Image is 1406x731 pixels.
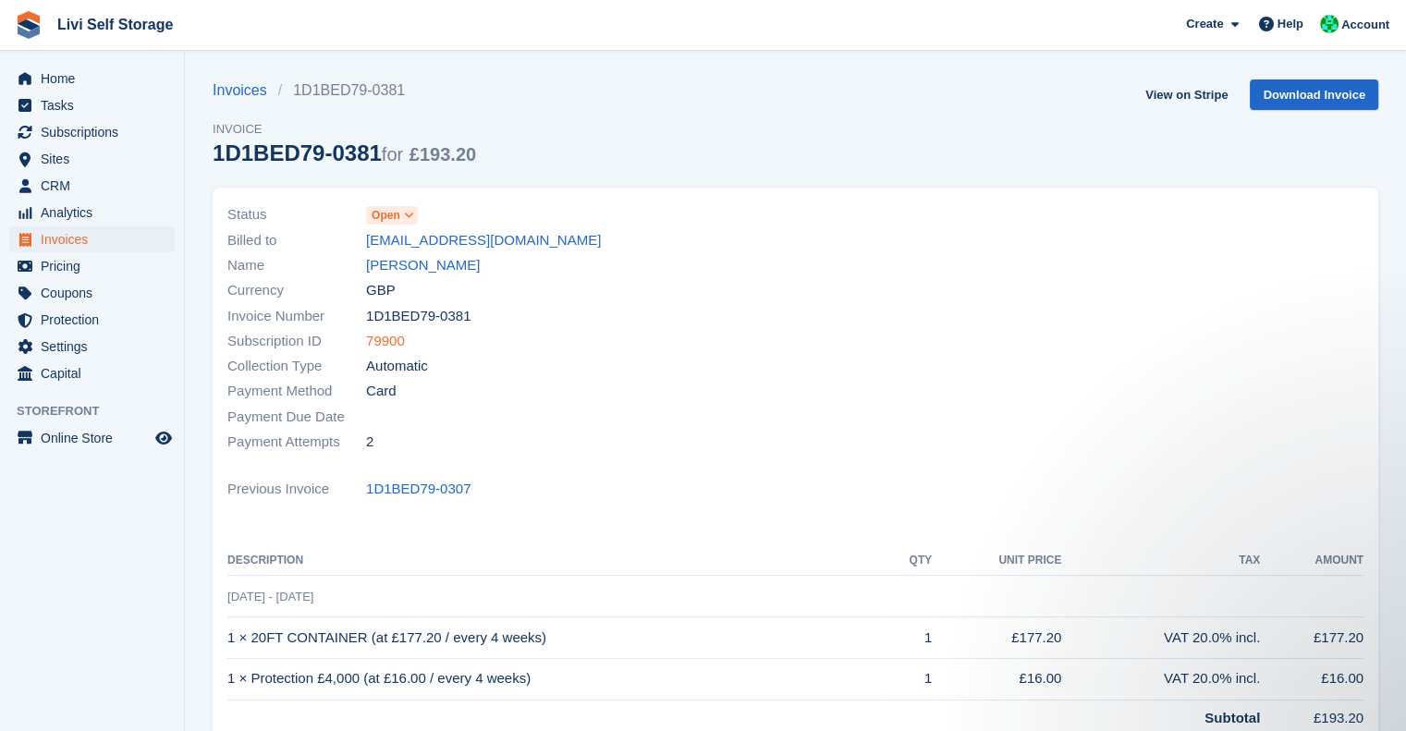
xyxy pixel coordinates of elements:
span: Storefront [17,402,184,420]
span: Payment Method [227,381,366,402]
td: £177.20 [932,617,1061,659]
span: 2 [366,432,373,453]
span: Analytics [41,200,152,225]
td: £16.00 [932,658,1061,700]
span: Payment Due Date [227,407,366,428]
img: stora-icon-8386f47178a22dfd0bd8f6a31ec36ba5ce8667c1dd55bd0f319d3a0aa187defe.svg [15,11,43,39]
th: QTY [885,546,932,576]
span: Subscriptions [41,119,152,145]
a: menu [9,226,175,252]
th: Description [227,546,885,576]
span: Invoices [41,226,152,252]
strong: Subtotal [1204,710,1260,725]
span: Open [372,207,400,224]
span: Card [366,381,397,402]
td: 1 × Protection £4,000 (at £16.00 / every 4 weeks) [227,658,885,700]
a: Preview store [153,427,175,449]
span: Invoice [213,120,476,139]
a: menu [9,425,175,451]
span: Home [41,66,152,91]
span: Coupons [41,280,152,306]
th: Unit Price [932,546,1061,576]
nav: breadcrumbs [213,79,476,102]
span: for [382,144,403,164]
span: Settings [41,334,152,359]
span: Automatic [366,356,428,377]
a: menu [9,200,175,225]
span: Pricing [41,253,152,279]
img: Joe Robertson [1320,15,1339,33]
span: GBP [366,280,396,301]
span: Help [1278,15,1303,33]
span: Previous Invoice [227,479,366,500]
td: 1 [885,658,932,700]
span: Online Store [41,425,152,451]
div: 1D1BED79-0381 [213,140,476,165]
span: Sites [41,146,152,172]
span: Create [1186,15,1223,33]
a: 79900 [366,331,405,352]
a: Invoices [213,79,278,102]
div: VAT 20.0% incl. [1061,627,1260,649]
span: CRM [41,173,152,199]
td: £16.00 [1260,658,1363,700]
span: Collection Type [227,356,366,377]
span: Account [1341,16,1389,34]
a: menu [9,173,175,199]
span: Status [227,204,366,225]
span: Name [227,255,366,276]
a: menu [9,119,175,145]
a: View on Stripe [1138,79,1235,110]
a: menu [9,146,175,172]
span: Invoice Number [227,306,366,327]
span: 1D1BED79-0381 [366,306,471,327]
a: [EMAIL_ADDRESS][DOMAIN_NAME] [366,230,601,251]
span: Currency [227,280,366,301]
a: menu [9,307,175,333]
a: menu [9,66,175,91]
span: Tasks [41,92,152,118]
th: Amount [1260,546,1363,576]
span: Capital [41,360,152,386]
a: menu [9,92,175,118]
span: £193.20 [410,144,476,164]
a: menu [9,360,175,386]
a: menu [9,253,175,279]
span: [DATE] - [DATE] [227,590,313,603]
th: Tax [1061,546,1260,576]
span: Payment Attempts [227,432,366,453]
span: Subscription ID [227,331,366,352]
a: menu [9,280,175,306]
a: [PERSON_NAME] [366,255,480,276]
td: £177.20 [1260,617,1363,659]
div: VAT 20.0% incl. [1061,668,1260,689]
a: 1D1BED79-0307 [366,479,471,500]
td: £193.20 [1260,700,1363,728]
td: 1 [885,617,932,659]
a: Open [366,204,418,225]
a: Download Invoice [1250,79,1378,110]
a: Livi Self Storage [50,9,180,40]
td: 1 × 20FT CONTAINER (at £177.20 / every 4 weeks) [227,617,885,659]
a: menu [9,334,175,359]
span: Billed to [227,230,366,251]
span: Protection [41,307,152,333]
